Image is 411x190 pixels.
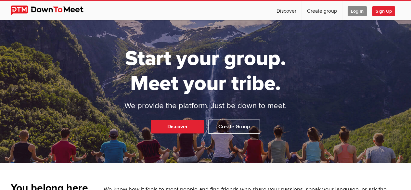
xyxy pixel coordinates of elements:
a: Discover [151,120,204,133]
a: Discover [271,1,302,20]
a: Create Group [208,120,260,134]
a: Create group [302,1,342,20]
span: Sign Up [372,6,395,16]
img: DownToMeet [11,6,94,15]
span: Log In [348,6,367,16]
h1: Start your group. Meet your tribe. [100,46,311,96]
a: Sign Up [372,1,400,20]
a: Log In [342,1,372,20]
